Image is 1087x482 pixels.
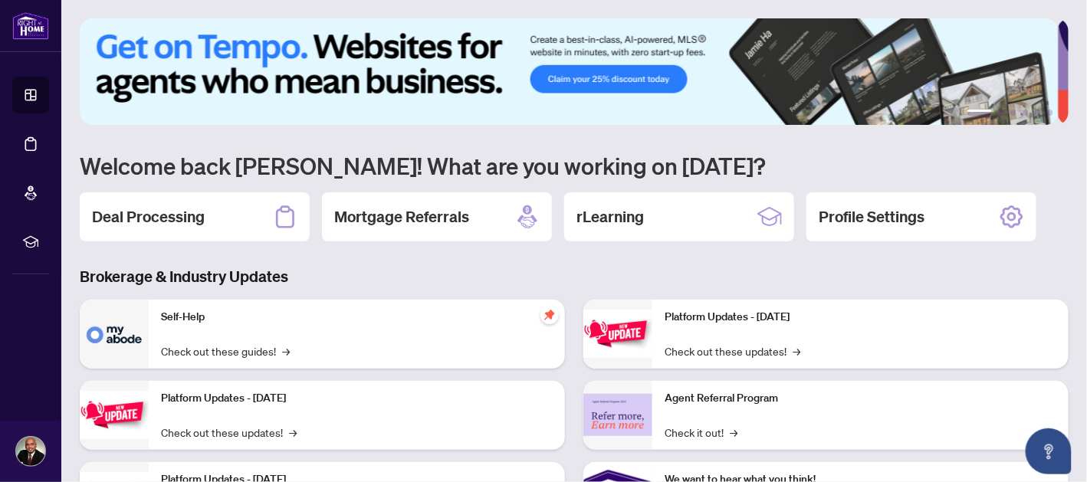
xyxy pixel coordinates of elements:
button: 4 [1023,110,1029,116]
a: Check out these updates!→ [161,424,297,441]
h3: Brokerage & Industry Updates [80,266,1069,287]
a: Check out these guides!→ [161,343,290,359]
img: Slide 0 [80,18,1058,125]
img: Platform Updates - June 23, 2025 [583,310,652,358]
img: Profile Icon [16,437,45,466]
button: Open asap [1026,428,1072,474]
img: Self-Help [80,300,149,369]
img: Platform Updates - September 16, 2025 [80,391,149,439]
img: Agent Referral Program [583,394,652,436]
span: pushpin [540,306,559,324]
h2: rLearning [576,206,644,228]
p: Platform Updates - [DATE] [161,390,553,407]
span: → [289,424,297,441]
p: Self-Help [161,309,553,326]
button: 1 [967,110,992,116]
button: 5 [1035,110,1041,116]
p: Platform Updates - [DATE] [665,309,1056,326]
a: Check it out!→ [665,424,737,441]
p: Agent Referral Program [665,390,1056,407]
button: 2 [998,110,1004,116]
a: Check out these updates!→ [665,343,800,359]
img: logo [12,11,49,40]
h2: Profile Settings [819,206,924,228]
h2: Mortgage Referrals [334,206,469,228]
span: → [282,343,290,359]
button: 6 [1047,110,1053,116]
h2: Deal Processing [92,206,205,228]
span: → [730,424,737,441]
button: 3 [1010,110,1016,116]
h1: Welcome back [PERSON_NAME]! What are you working on [DATE]? [80,151,1069,180]
span: → [793,343,800,359]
